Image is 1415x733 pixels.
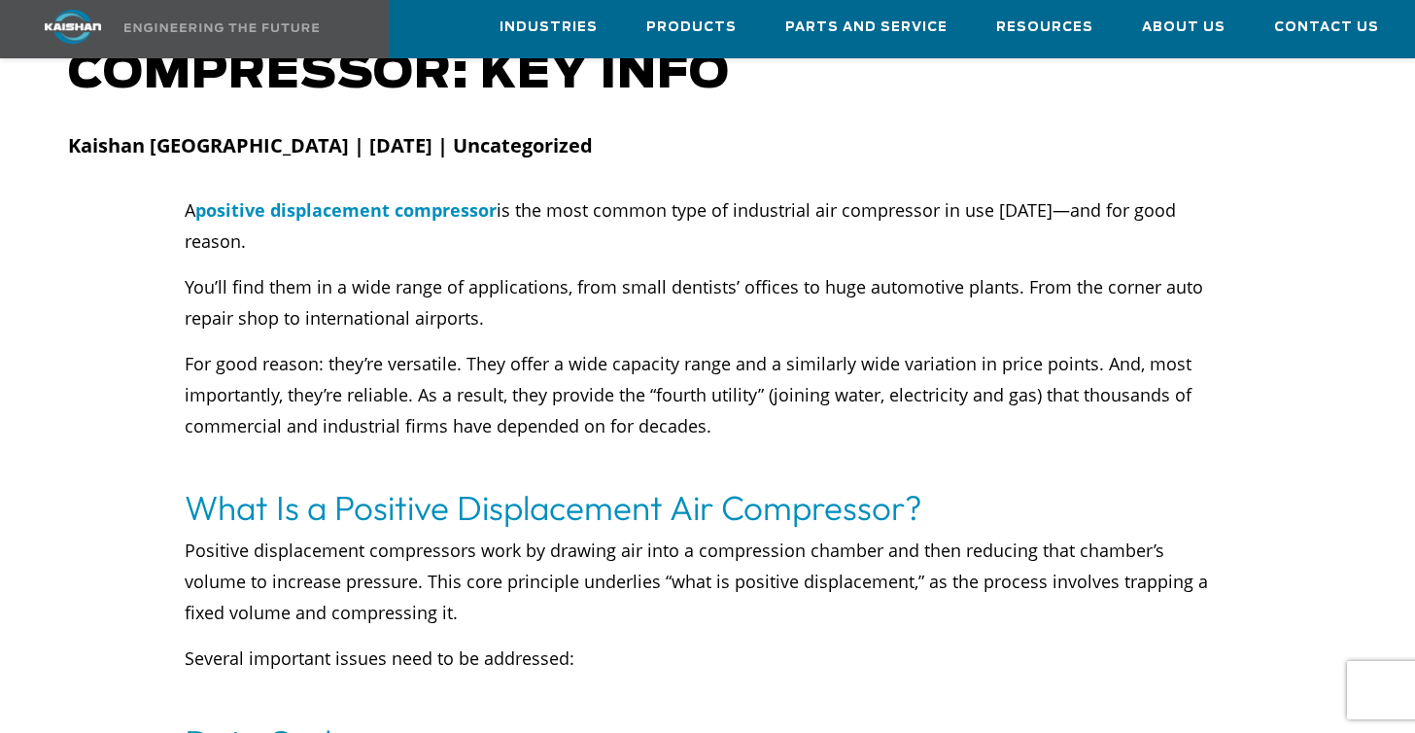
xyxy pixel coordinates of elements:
[785,17,948,39] span: Parts and Service
[124,23,319,32] img: Engineering the future
[1274,17,1379,39] span: Contact Us
[195,198,497,222] a: positive displacement compressor
[185,348,1230,441] p: For good reason: they’re versatile. They offer a wide capacity range and a similarly wide variati...
[996,17,1093,39] span: Resources
[185,535,1230,628] p: Positive displacement compressors work by drawing air into a compression chamber and then reducin...
[1142,17,1225,39] span: About Us
[646,1,737,53] a: Products
[185,194,1230,257] p: A is the most common type of industrial air compressor in use [DATE]—and for good reason.
[68,132,593,158] strong: Kaishan [GEOGRAPHIC_DATA] | [DATE] | Uncategorized
[646,17,737,39] span: Products
[500,1,598,53] a: Industries
[185,480,1230,535] h3: What Is a Positive Displacement Air Compressor?
[185,643,1230,674] p: Several important issues need to be addressed:
[185,271,1230,333] p: You’ll find them in a wide range of applications, from small dentists’ offices to huge automotive...
[1274,1,1379,53] a: Contact Us
[1142,1,1225,53] a: About Us
[785,1,948,53] a: Parts and Service
[996,1,1093,53] a: Resources
[500,17,598,39] span: Industries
